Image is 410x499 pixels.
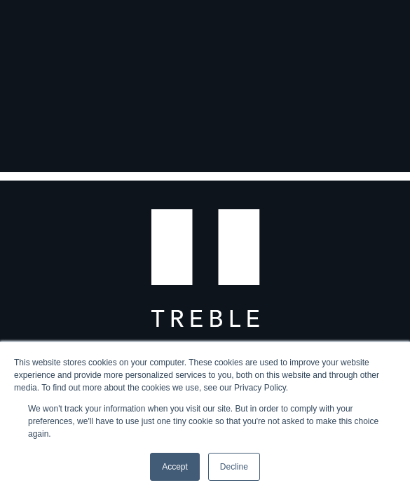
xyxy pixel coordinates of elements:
div: This website stores cookies on your computer. These cookies are used to improve your website expe... [14,356,396,394]
p: We won't track your information when you visit our site. But in order to comply with your prefere... [28,402,382,440]
a: Accept [150,453,200,481]
a: Decline [208,453,260,481]
img: T [151,172,259,328]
